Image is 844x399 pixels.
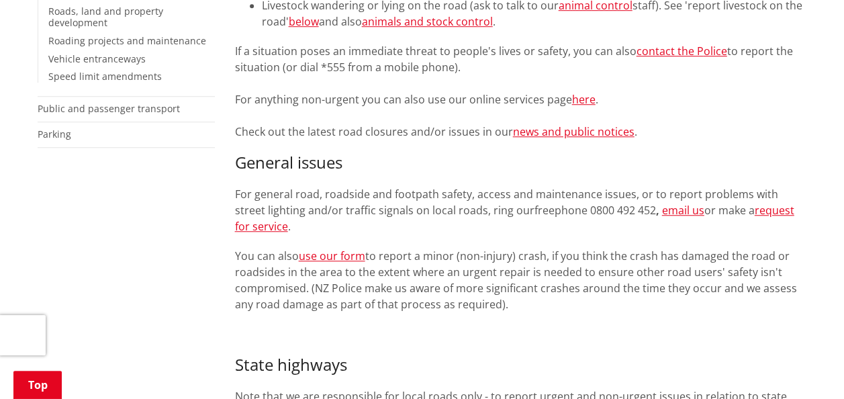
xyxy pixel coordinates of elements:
a: email us [662,203,704,218]
span: or m [704,203,729,218]
h3: State highways [235,355,807,375]
a: request for service [235,203,794,234]
a: Vehicle entranceways [48,52,146,65]
a: Roading projects and maintenance [48,34,206,47]
strong: , [656,203,659,218]
span: olice [704,44,727,58]
p: freephone 0800 492 452 [235,186,807,234]
span: . [635,124,637,139]
a: news and public notices [513,124,635,139]
a: Speed limit amendments [48,70,162,83]
a: Parking [38,128,71,140]
a: Roads, land and property development [48,5,163,29]
p: If a situation poses an immediate threat to people's lives or safety, you can also [235,43,807,140]
a: contact the Police [637,44,727,58]
span: General issues [235,151,342,173]
span: . [288,219,291,234]
a: here [572,92,596,107]
span: You can also [235,249,299,263]
span: ake a [729,203,755,218]
a: animals and stock control [362,14,493,29]
a: Public and passenger transport [38,102,180,115]
a: use our form [299,249,365,263]
span: to report a minor (non-injury) crash, if you think the crash has damaged the road or roadsides in... [235,249,797,312]
iframe: Messenger Launcher [782,343,831,391]
a: Top [13,371,62,399]
a: below [289,14,319,29]
span: For general road, roadside and footpath safety, access and maintenance issues, or to report probl... [235,187,778,218]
